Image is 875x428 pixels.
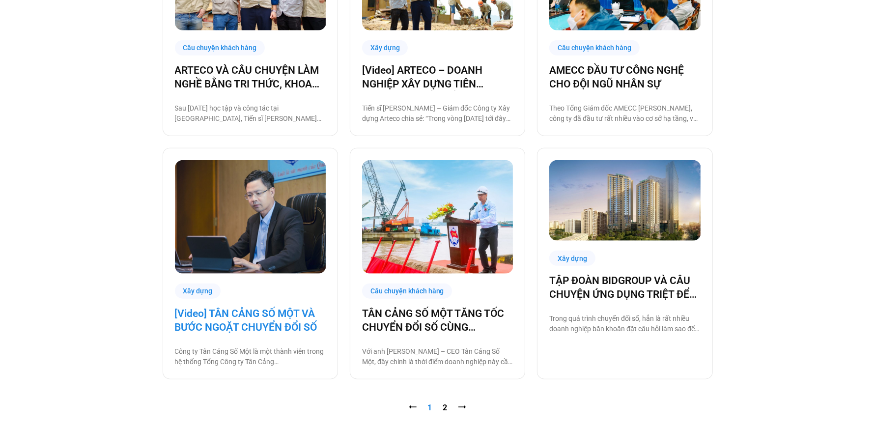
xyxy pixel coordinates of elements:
a: 2 [443,403,448,412]
a: TÂN CẢNG SỐ MỘT TĂNG TỐC CHUYỂN ĐỔI SỐ CÙNG [DOMAIN_NAME] [362,307,513,334]
a: AMECC ĐẦU TƯ CÔNG NGHỆ CHO ĐỘI NGŨ NHÂN SỰ [549,63,700,91]
div: Câu chuyện khách hàng [549,40,640,56]
a: [Video] ARTECO – DOANH NGHIỆP XÂY DỰNG TIÊN PHONG CHUYỂN ĐỔI SỐ [362,63,513,91]
p: Trong quá trình chuyển đổi số, hẳn là rất nhiều doanh nghiệp băn khoăn đặt câu hỏi làm sao để tri... [549,314,700,334]
div: Xây dựng [175,284,221,299]
p: Tiến sĩ [PERSON_NAME] – Giám đốc Công ty Xây dựng Arteco chia sẻ: “Trong vòng [DATE] tới đây và t... [362,103,513,124]
div: Câu chuyện khách hàng [175,40,265,56]
div: Xây dựng [362,40,408,56]
span: 1 [428,403,432,412]
a: ⭢ [458,403,466,412]
p: Theo Tổng Giám đốc AMECC [PERSON_NAME], công ty đã đầu tư rất nhiều vào cơ sở hạ tầng, vật chất v... [549,103,700,124]
a: ARTECO VÀ CÂU CHUYỆN LÀM NGHỀ BẰNG TRI THỨC, KHOA HỌC VÀ CÔNG NGHỆ [175,63,326,91]
a: TẬP ĐOÀN BIDGROUP VÀ CÂU CHUYỆN ỨNG DỤNG TRIỆT ĐỂ CÔNG NGHỆ BASE TRONG VẬN HÀNH & QUẢN TRỊ [549,274,700,301]
p: Với anh [PERSON_NAME] – CEO Tân Cảng Số Một, đây chính là thời điểm doanh nghiệp này cần tăng tốc... [362,346,513,367]
div: Câu chuyện khách hàng [362,284,452,299]
span: ⭠ [409,403,417,412]
div: Xây dựng [549,251,595,266]
nav: Pagination [163,402,713,414]
a: [Video] TÂN CẢNG SỐ MỘT VÀ BƯỚC NGOẶT CHUYỂN ĐỔI SỐ [175,307,326,334]
p: Sau [DATE] học tập và công tác tại [GEOGRAPHIC_DATA], Tiến sĩ [PERSON_NAME] trở về [GEOGRAPHIC_DA... [175,103,326,124]
p: Công ty Tân Cảng Số Một là một thành viên trong hệ thống Tổng Công ty Tân Cảng [GEOGRAPHIC_DATA] ... [175,346,326,367]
